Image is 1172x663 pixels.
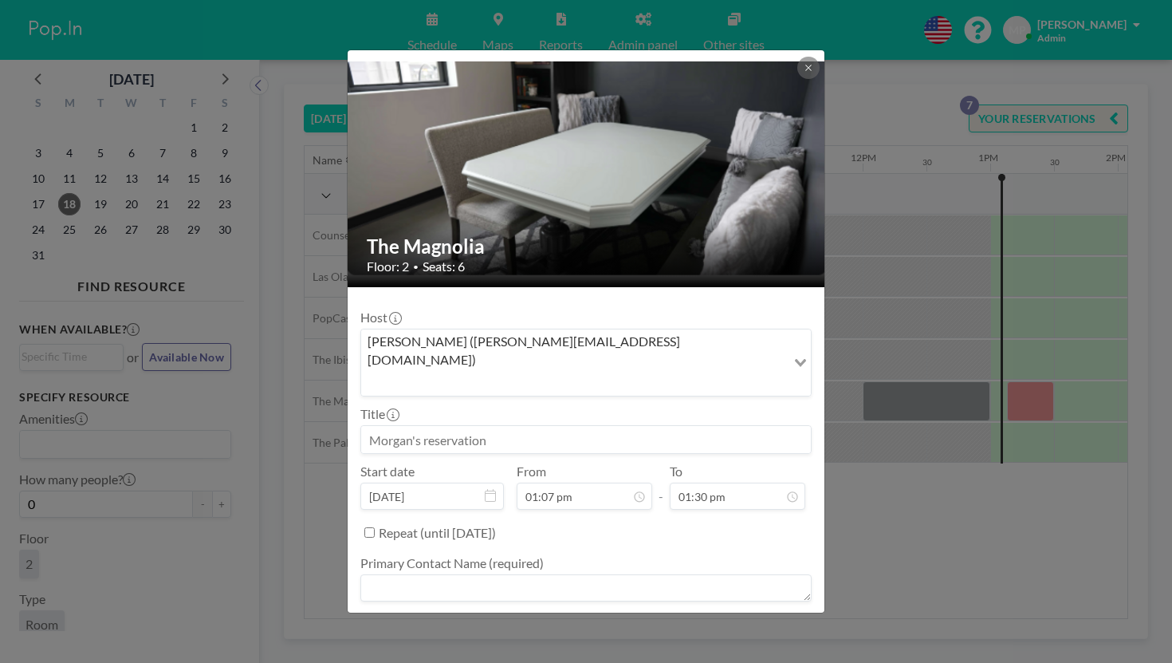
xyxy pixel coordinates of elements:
span: [PERSON_NAME] ([PERSON_NAME][EMAIL_ADDRESS][DOMAIN_NAME]) [364,333,783,369]
label: Title [360,406,398,422]
span: - [659,469,663,504]
img: 537.png [348,61,826,277]
span: Seats: 6 [423,258,465,274]
label: Start date [360,464,415,479]
label: From [517,464,546,479]
div: Search for option [361,330,811,396]
input: Search for option [363,372,785,393]
span: Floor: 2 [367,258,409,274]
label: Repeat (until [DATE]) [379,525,496,541]
label: Primary Contact Name (required) [360,555,544,571]
label: Host [360,310,400,326]
h2: The Magnolia [367,235,807,258]
input: Morgan's reservation [361,426,811,453]
label: To [670,464,682,479]
span: • [413,261,419,273]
